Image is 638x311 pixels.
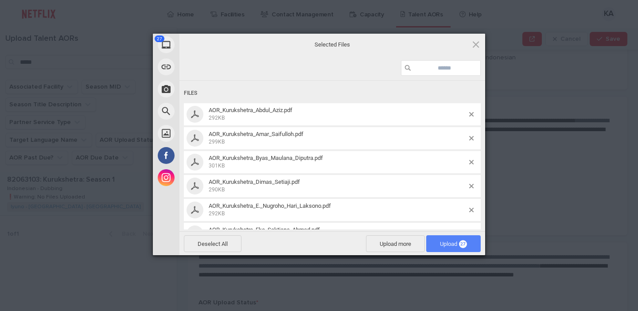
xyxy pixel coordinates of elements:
span: 27 [459,240,467,248]
span: AOR_Kurukshetra_Abdul_Aziz.pdf [209,107,292,113]
span: 290KB [209,187,225,193]
span: AOR_Kurukshetra_Byas_Maulana_Diputra.pdf [209,155,323,161]
span: Click here or hit ESC to close picker [471,39,481,49]
span: 299KB [209,139,225,145]
div: Facebook [153,144,259,167]
div: Unsplash [153,122,259,144]
span: Upload more [366,235,425,252]
span: 301KB [209,163,225,169]
div: Files [184,85,481,101]
span: AOR_Kurukshetra_Byas_Maulana_Diputra.pdf [206,155,469,169]
span: AOR_Kurukshetra_E._Nugroho_Hari_Laksono.pdf [209,202,331,209]
span: AOR_Kurukshetra_Eka_Saktiana_Ahmad.pdf [209,226,320,233]
span: 292KB [209,115,225,121]
span: Selected Files [244,41,421,49]
div: My Device [153,34,259,56]
span: AOR_Kurukshetra_Dimas_Setiaji.pdf [209,179,300,185]
div: Link (URL) [153,56,259,78]
span: AOR_Kurukshetra_Dimas_Setiaji.pdf [206,179,469,193]
span: AOR_Kurukshetra_Amar_Saifulloh.pdf [206,131,469,145]
span: 292KB [209,210,225,217]
span: Upload [440,241,467,247]
span: AOR_Kurukshetra_Abdul_Aziz.pdf [206,107,469,121]
span: AOR_Kurukshetra_E._Nugroho_Hari_Laksono.pdf [206,202,469,217]
div: Instagram [153,167,259,189]
span: Deselect All [184,235,241,252]
span: AOR_Kurukshetra_Amar_Saifulloh.pdf [209,131,303,137]
div: Take Photo [153,78,259,100]
span: AOR_Kurukshetra_Eka_Saktiana_Ahmad.pdf [206,226,469,241]
div: Web Search [153,100,259,122]
span: 27 [155,35,164,42]
span: Upload [426,235,481,252]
